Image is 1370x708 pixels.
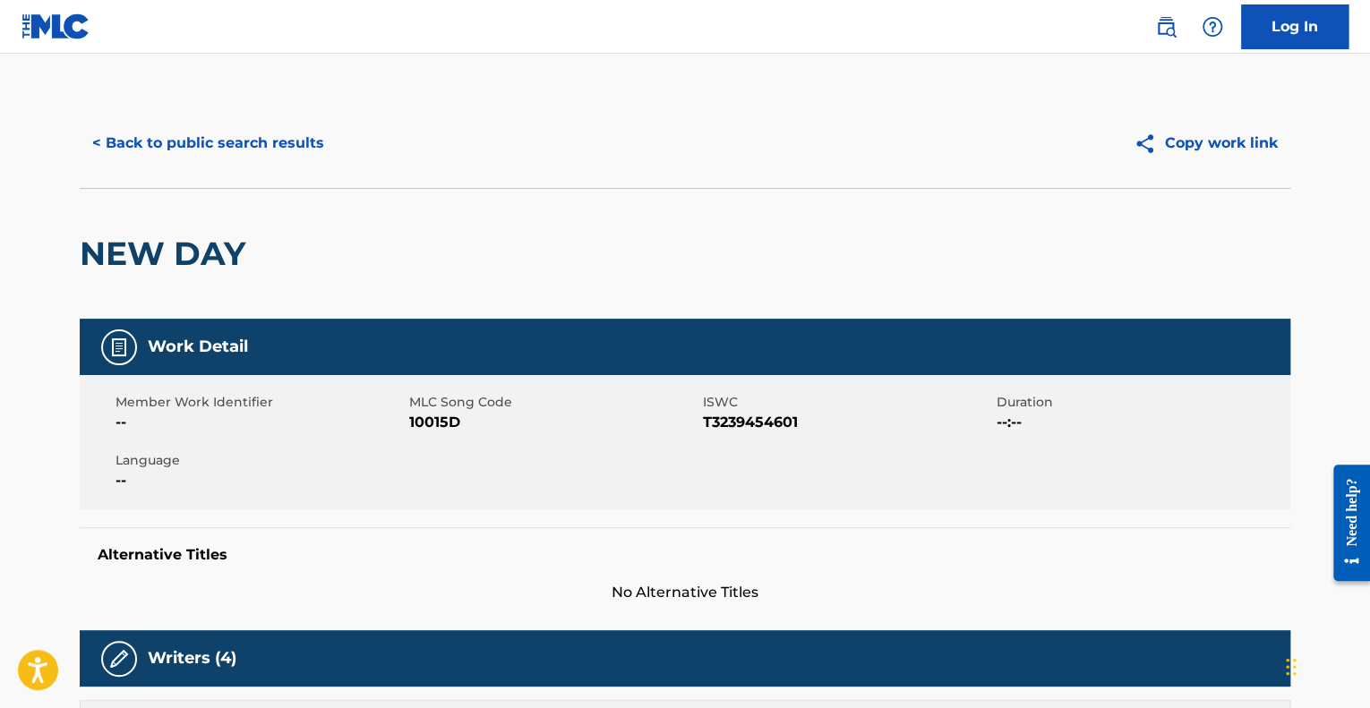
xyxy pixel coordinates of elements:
h5: Alternative Titles [98,546,1272,564]
img: search [1155,16,1177,38]
span: -- [116,412,405,433]
span: No Alternative Titles [80,582,1290,603]
iframe: Chat Widget [1280,622,1370,708]
img: Writers [108,648,130,670]
button: < Back to public search results [80,121,337,166]
img: help [1202,16,1223,38]
a: Log In [1241,4,1349,49]
span: Member Work Identifier [116,393,405,412]
span: --:-- [997,412,1286,433]
a: Public Search [1148,9,1184,45]
h2: NEW DAY [80,234,254,274]
span: -- [116,470,405,491]
span: Language [116,451,405,470]
span: 10015D [409,412,698,433]
span: ISWC [703,393,992,412]
h5: Work Detail [148,337,248,357]
span: T3239454601 [703,412,992,433]
img: Work Detail [108,337,130,358]
h5: Writers (4) [148,648,236,669]
img: MLC Logo [21,13,90,39]
iframe: Resource Center [1320,450,1370,594]
img: Copy work link [1134,132,1165,155]
button: Copy work link [1121,121,1290,166]
div: Drag [1286,640,1297,694]
span: MLC Song Code [409,393,698,412]
div: Help [1194,9,1230,45]
span: Duration [997,393,1286,412]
